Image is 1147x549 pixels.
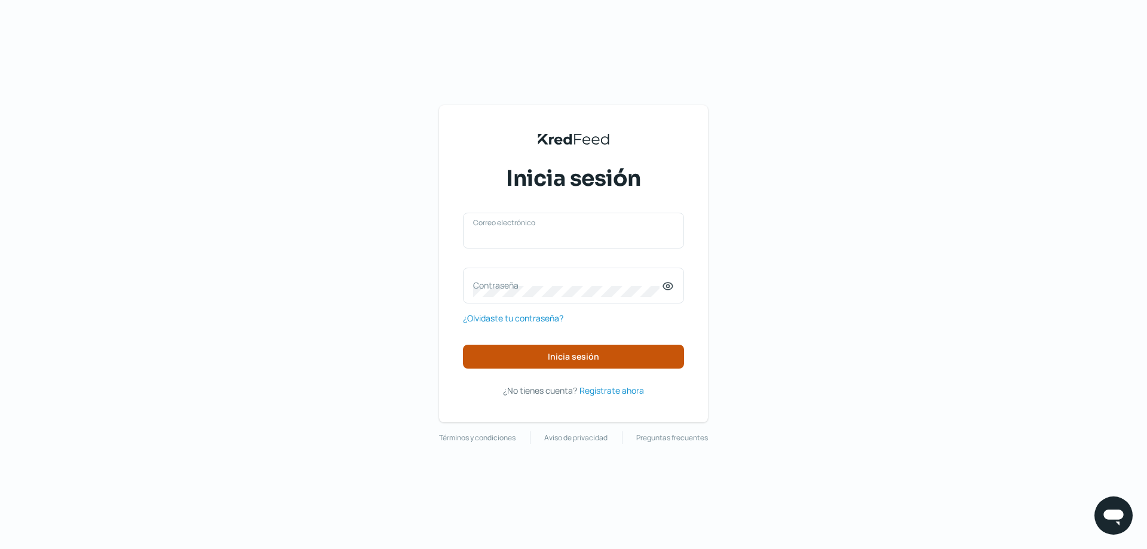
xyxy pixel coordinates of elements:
[473,280,662,291] label: Contraseña
[506,164,641,194] span: Inicia sesión
[544,431,608,444] a: Aviso de privacidad
[548,352,599,361] span: Inicia sesión
[1102,504,1125,527] img: chatIcon
[463,311,563,326] a: ¿Olvidaste tu contraseña?
[503,385,577,396] span: ¿No tienes cuenta?
[473,217,662,228] label: Correo electrónico
[439,431,516,444] a: Términos y condiciones
[579,383,644,398] a: Regístrate ahora
[636,431,708,444] a: Preguntas frecuentes
[463,345,684,369] button: Inicia sesión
